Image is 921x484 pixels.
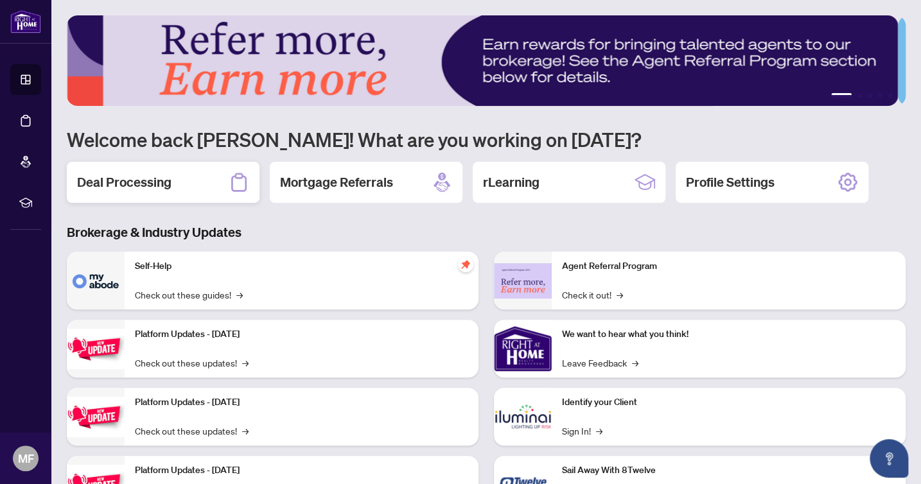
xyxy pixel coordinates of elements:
[135,356,249,370] a: Check out these updates!→
[67,397,125,437] img: Platform Updates - July 8, 2025
[494,263,552,298] img: Agent Referral Program
[483,173,539,191] h2: rLearning
[857,93,862,98] button: 2
[562,463,895,478] p: Sail Away With 8Twelve
[135,259,468,273] p: Self-Help
[242,356,249,370] span: →
[562,424,602,438] a: Sign In!→
[632,356,638,370] span: →
[562,259,895,273] p: Agent Referral Program
[135,463,468,478] p: Platform Updates - [DATE]
[562,288,623,302] a: Check it out!→
[562,395,895,410] p: Identify your Client
[494,388,552,445] img: Identify your Client
[67,15,898,106] img: Slide 0
[77,173,171,191] h2: Deal Processing
[867,93,872,98] button: 3
[562,356,638,370] a: Leave Feedback→
[280,173,393,191] h2: Mortgage Referrals
[870,439,908,478] button: Open asap
[10,10,41,33] img: logo
[686,173,775,191] h2: Profile Settings
[494,320,552,377] img: We want to hear what you think!
[831,93,852,98] button: 1
[18,449,34,467] span: MF
[67,329,125,369] img: Platform Updates - July 21, 2025
[888,93,893,98] button: 5
[236,288,243,302] span: →
[67,252,125,309] img: Self-Help
[596,424,602,438] span: →
[135,288,243,302] a: Check out these guides!→
[135,395,468,410] p: Platform Updates - [DATE]
[67,223,906,241] h3: Brokerage & Industry Updates
[617,288,623,302] span: →
[562,327,895,341] p: We want to hear what you think!
[458,257,473,272] span: pushpin
[242,424,249,438] span: →
[877,93,882,98] button: 4
[135,327,468,341] p: Platform Updates - [DATE]
[135,424,249,438] a: Check out these updates!→
[67,127,906,151] h1: Welcome back [PERSON_NAME]! What are you working on [DATE]?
